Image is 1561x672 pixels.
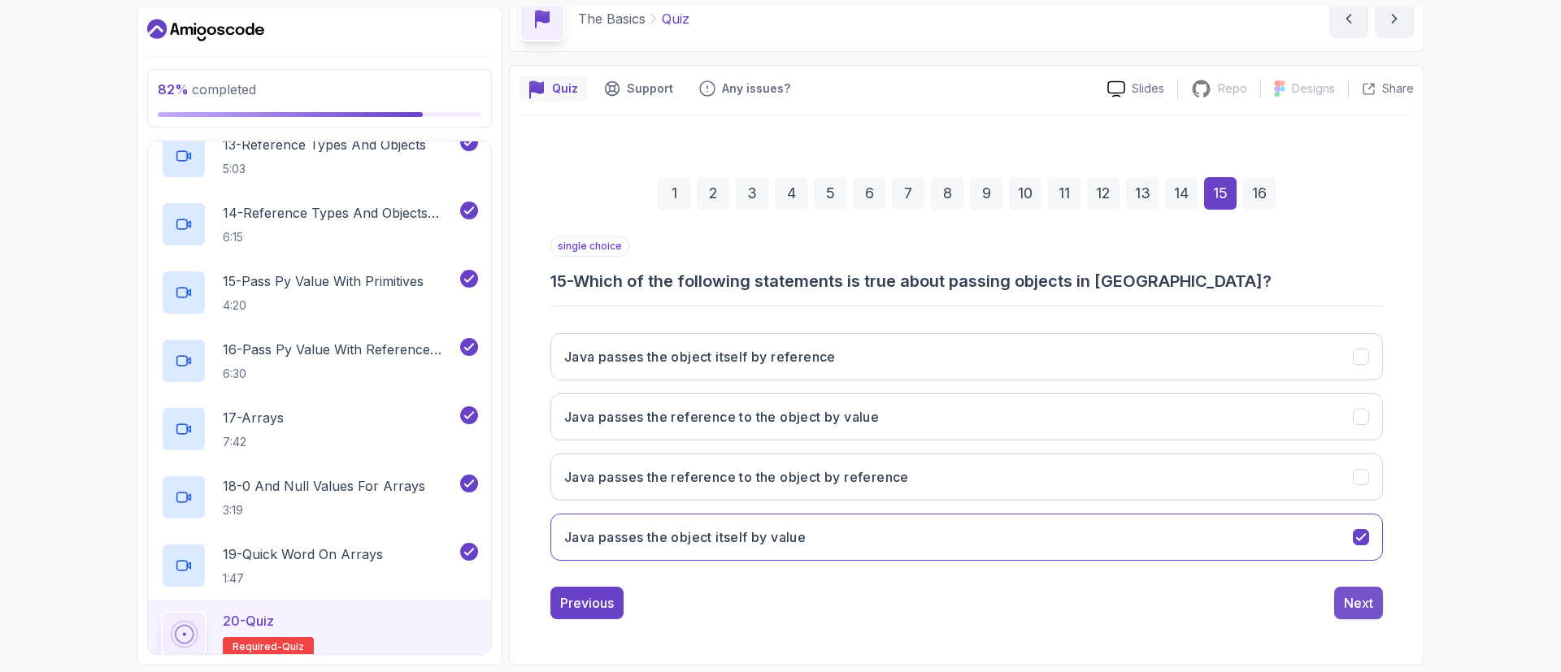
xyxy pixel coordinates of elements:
p: The Basics [578,9,646,28]
div: 11 [1048,177,1081,210]
button: 15-Pass Py Value With Primitives4:20 [161,270,478,315]
div: 8 [931,177,963,210]
button: Support button [594,76,683,102]
div: 16 [1243,177,1276,210]
p: Support [627,80,673,97]
button: 16-Pass Py Value With Reference Types6:30 [161,338,478,384]
p: 13 - Reference Types And Objects [223,135,426,154]
p: 4:20 [223,297,424,314]
p: 6:15 [223,229,457,245]
p: 15 - Pass Py Value With Primitives [223,271,424,291]
p: Repo [1218,80,1247,97]
button: 20-QuizRequired-quiz [161,611,478,657]
button: quiz button [520,76,588,102]
button: Next [1334,587,1383,619]
div: Previous [560,593,614,613]
a: Slides [1094,80,1177,98]
span: quiz [282,640,304,653]
button: 17-Arrays7:42 [161,406,478,452]
h3: Java passes the reference to the object by value [564,407,879,427]
p: 6:30 [223,366,457,382]
div: Next [1344,593,1373,613]
p: Designs [1292,80,1335,97]
div: 12 [1087,177,1120,210]
button: 14-Reference Types And Objects Diferences6:15 [161,202,478,247]
p: 14 - Reference Types And Objects Diferences [223,203,457,223]
button: 13-Reference Types And Objects5:03 [161,133,478,179]
button: Feedback button [689,76,800,102]
div: 9 [970,177,1002,210]
div: 14 [1165,177,1198,210]
p: 18 - 0 And Null Values For Arrays [223,476,425,496]
button: Java passes the object itself by reference [550,333,1383,380]
p: 17 - Arrays [223,408,284,427]
button: Java passes the object itself by value [550,514,1383,561]
span: completed [158,81,256,98]
div: 15 [1204,177,1237,210]
p: Quiz [662,9,689,28]
p: Share [1382,80,1414,97]
p: 20 - Quiz [223,611,274,631]
div: 3 [736,177,768,210]
button: Java passes the reference to the object by value [550,393,1383,440]
div: 7 [892,177,924,210]
span: 82 % [158,81,189,98]
button: Java passes the reference to the object by reference [550,453,1383,501]
h3: Java passes the reference to the object by reference [564,467,909,487]
p: single choice [550,236,629,257]
div: 5 [814,177,846,210]
h3: 15 - Which of the following statements is true about passing objects in [GEOGRAPHIC_DATA]? [550,270,1383,293]
h3: Java passes the object itself by value [564,527,806,547]
p: 7:42 [223,434,284,450]
button: Share [1348,80,1414,97]
p: Slides [1132,80,1164,97]
button: 19-Quick Word On Arrays1:47 [161,543,478,588]
a: Dashboard [147,17,264,43]
div: 4 [775,177,807,210]
div: 2 [697,177,729,210]
p: Quiz [552,80,578,97]
button: Previous [550,587,624,619]
div: 1 [658,177,690,210]
p: 19 - Quick Word On Arrays [223,544,383,564]
div: 13 [1126,177,1159,210]
h3: Java passes the object itself by reference [564,347,836,366]
div: 6 [853,177,885,210]
p: 3:19 [223,502,425,518]
p: Any issues? [722,80,790,97]
span: Required- [233,640,282,653]
button: 18-0 And Null Values For Arrays3:19 [161,475,478,520]
p: 5:03 [223,161,426,177]
p: 16 - Pass Py Value With Reference Types [223,340,457,359]
p: 1:47 [223,570,383,587]
div: 10 [1009,177,1041,210]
